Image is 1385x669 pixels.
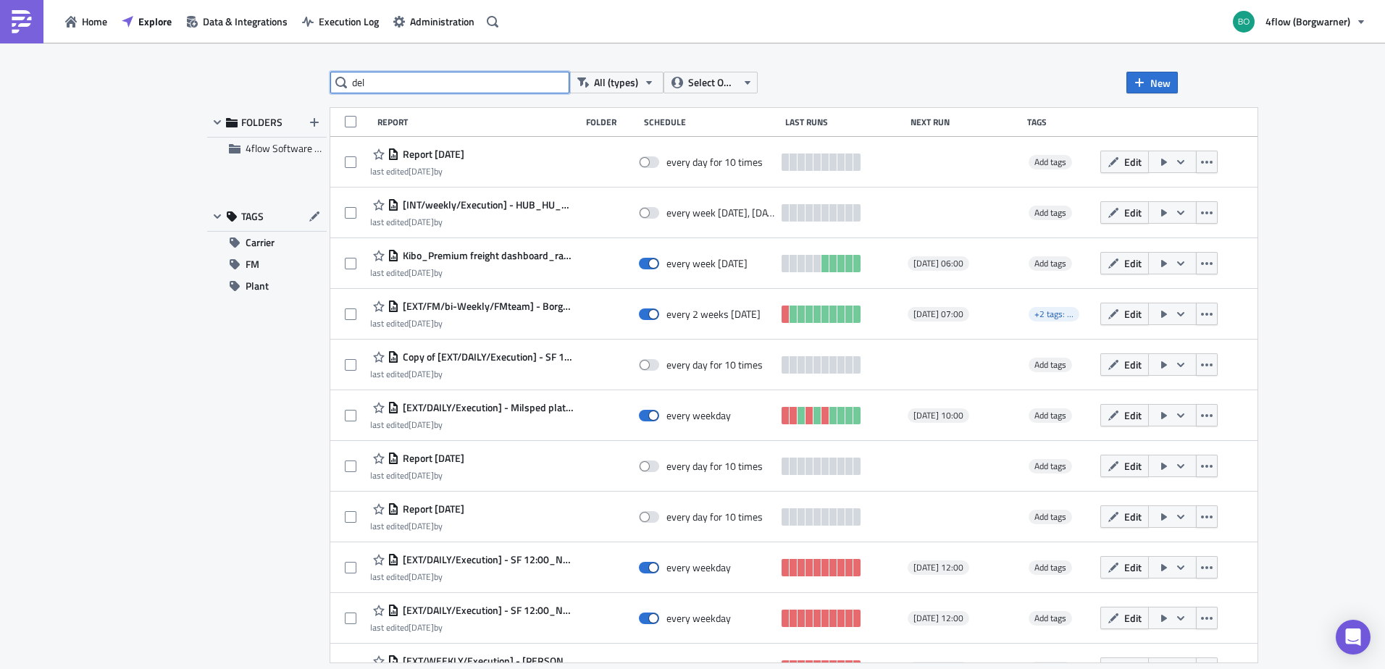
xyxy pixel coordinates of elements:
button: Select Owner [664,72,758,93]
div: every day for 10 times [666,156,763,169]
button: 4flow (Borgwarner) [1224,6,1374,38]
button: Edit [1100,556,1149,578]
button: Edit [1100,505,1149,528]
span: Add tags [1029,510,1072,524]
div: last edited by [370,571,574,582]
span: Execution Log [319,14,379,29]
span: [DATE] 12:00 [913,562,963,573]
span: [INT/weekly/Execution] - HUB_HU_mainrun_TO_list [399,198,574,211]
div: last edited by [370,166,464,177]
button: Administration [386,10,482,33]
span: Add tags [1034,155,1066,169]
button: Edit [1100,252,1149,274]
img: Avatar [1231,9,1256,34]
div: last edited by [370,470,464,481]
button: Edit [1100,607,1149,629]
span: [EXT/DAILY/Execution] - Milsped plate nr. overview - BW RTT [399,401,574,414]
div: every week on Tuesday [666,257,748,270]
div: Schedule [644,117,779,127]
time: 2025-06-03T12:25:40Z [409,468,434,482]
span: [EXT/DAILY/Execution] - SF 12:00_Not_collected_external sending to carrier [399,604,574,617]
span: Add tags [1034,611,1066,625]
span: Add tags [1029,459,1072,474]
button: Plant [207,275,327,297]
time: 2025-05-22T07:38:25Z [409,519,434,533]
div: Folder [586,117,637,127]
button: New [1126,72,1178,93]
button: Edit [1100,303,1149,325]
button: Carrier [207,232,327,253]
span: Add tags [1034,206,1066,219]
a: Home [58,10,114,33]
span: FM [246,253,259,275]
span: Edit [1124,610,1142,626]
span: Edit [1124,306,1142,321]
div: Last Runs [785,117,903,127]
span: Edit [1124,256,1142,271]
button: All (types) [569,72,664,93]
span: Add tags [1029,358,1072,372]
div: last edited by [370,216,574,227]
div: last edited by [370,318,574,329]
span: [DATE] 12:00 [913,613,963,624]
span: +2 tags: FM, Carrier [1034,307,1108,321]
button: Execution Log [295,10,386,33]
span: Data & Integrations [203,14,288,29]
span: [EXT/WEEKLY/Execution] - JAS FORWARDING GmbH KIBO premium price report [399,655,574,668]
button: Data & Integrations [179,10,295,33]
span: [DATE] 07:00 [913,308,963,320]
span: New [1150,75,1171,91]
span: [DATE] 06:00 [913,258,963,269]
div: Next Run [911,117,1020,127]
time: 2025-09-22T08:11:18Z [409,164,434,178]
div: every weekday [666,561,731,574]
span: Plant [246,275,269,297]
span: Add tags [1034,560,1066,574]
span: Add tags [1029,155,1072,169]
span: [DATE] 10:00 [913,410,963,421]
button: Edit [1100,151,1149,173]
span: Edit [1124,509,1142,524]
div: every weekday [666,409,731,422]
span: Carrier [246,232,275,253]
div: Open Intercom Messenger [1336,620,1371,655]
span: Explore [138,14,172,29]
div: last edited by [370,267,574,278]
span: Report 2025-05-20 [399,502,464,516]
span: Add tags [1029,206,1072,220]
span: Report 2025-06-03 [399,452,464,465]
time: 2025-06-30T13:50:41Z [409,418,434,432]
span: Kibo_Premium freight dashboard_rawdata [399,249,574,262]
div: every weekday [666,612,731,625]
button: Edit [1100,201,1149,224]
input: Search Reports [330,72,569,93]
span: Report 2025-09-22 [399,148,464,161]
span: [EXT/DAILY/Execution] - SF 12:00_Not_delivered_external sending to carrier [399,553,574,566]
button: Edit [1100,455,1149,477]
time: 2025-07-08T14:33:51Z [409,367,434,381]
span: Add tags [1034,358,1066,371]
span: Copy of [EXT/DAILY/Execution] - SF 12:00_Not_delivered_external sending to carrier [399,350,574,363]
span: Add tags [1029,560,1072,575]
div: last edited by [370,521,464,531]
span: Add tags [1034,459,1066,473]
span: Edit [1124,205,1142,220]
time: 2025-09-12T11:57:29Z [409,620,434,634]
span: Edit [1124,408,1142,423]
button: Edit [1100,353,1149,376]
span: 4flow Software KAM [246,140,335,156]
div: every week on Tuesday, Wednesday, Thursday [666,206,774,219]
span: Edit [1124,560,1142,575]
button: Edit [1100,404,1149,426]
span: All (types) [594,75,638,91]
time: 2025-09-12T12:22:42Z [409,215,434,229]
div: every day for 10 times [666,358,763,371]
time: 2025-08-14T10:54:49Z [409,316,434,330]
a: Explore [114,10,179,33]
span: Add tags [1034,408,1066,422]
span: Add tags [1034,256,1066,270]
span: Edit [1124,154,1142,169]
